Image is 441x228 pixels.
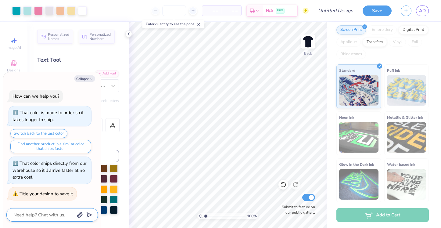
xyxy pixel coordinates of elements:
div: Screen Print [336,25,366,34]
button: Collapse [74,75,95,82]
div: That color ships directly from our warehouse so it’ll arrive faster at no extra cost. [13,160,86,180]
div: Transfers [363,38,387,47]
button: Save [363,5,392,16]
span: Water based Ink [387,161,415,168]
div: Text Tool [37,56,119,64]
div: That color is made to order so it takes longer to ship. [13,110,84,123]
span: AD [419,7,426,14]
img: Back [302,35,314,48]
div: Rhinestones [336,50,366,59]
div: Title your design to save it [20,191,73,197]
img: Puff Ink [387,75,426,106]
span: FREE [277,9,283,13]
img: Metallic & Glitter Ink [387,122,426,153]
input: – – [162,5,186,16]
div: Back [304,51,312,56]
span: N/A [266,8,273,14]
div: Foil [408,38,422,47]
a: AD [416,5,429,16]
span: Standard [339,67,355,74]
span: Glow in the Dark Ink [339,161,374,168]
div: How can we help you? [13,93,59,99]
span: – – [225,8,238,14]
span: Image AI [7,45,21,50]
span: Personalized Names [48,32,70,41]
label: Font [37,70,46,77]
span: – – [206,8,218,14]
span: Puff Ink [387,67,400,74]
img: Standard [339,75,378,106]
div: Add Font [95,70,119,77]
button: Switch back to the last color [10,129,67,138]
span: Neon Ink [339,114,354,121]
div: Enter quantity to see the price. [142,20,204,28]
img: Water based Ink [387,169,426,200]
span: Personalized Numbers [89,32,111,41]
img: Neon Ink [339,122,378,153]
input: Untitled Design [313,5,358,17]
div: Vinyl [389,38,406,47]
label: Submit to feature on our public gallery. [278,204,315,215]
div: Applique [336,38,361,47]
span: Designs [7,68,20,73]
img: Glow in the Dark Ink [339,169,378,200]
button: Find another product in a similar color that ships faster [10,140,91,153]
span: Metallic & Glitter Ink [387,114,423,121]
div: Embroidery [368,25,397,34]
div: Digital Print [399,25,428,34]
span: 100 % [247,213,257,219]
